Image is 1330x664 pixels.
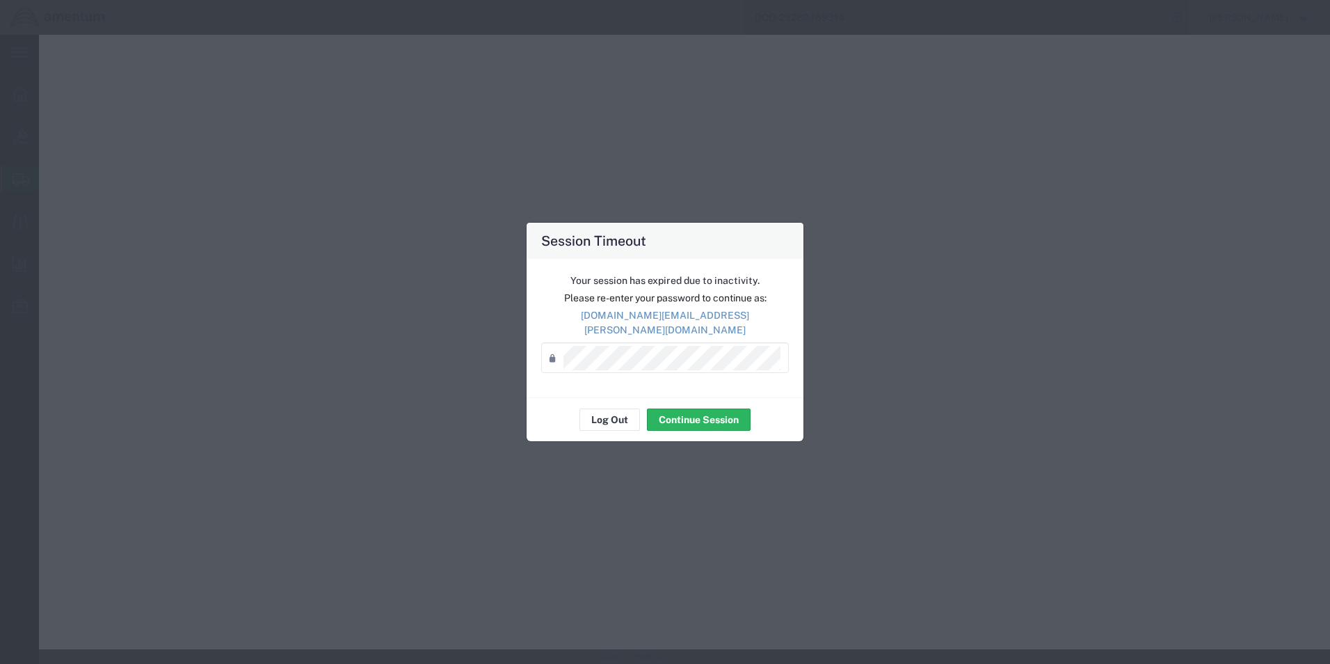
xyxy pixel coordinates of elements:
[541,230,646,251] h4: Session Timeout
[541,274,789,288] p: Your session has expired due to inactivity.
[541,291,789,306] p: Please re-enter your password to continue as:
[579,409,640,431] button: Log Out
[647,409,751,431] button: Continue Session
[541,308,789,338] p: [DOMAIN_NAME][EMAIL_ADDRESS][PERSON_NAME][DOMAIN_NAME]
